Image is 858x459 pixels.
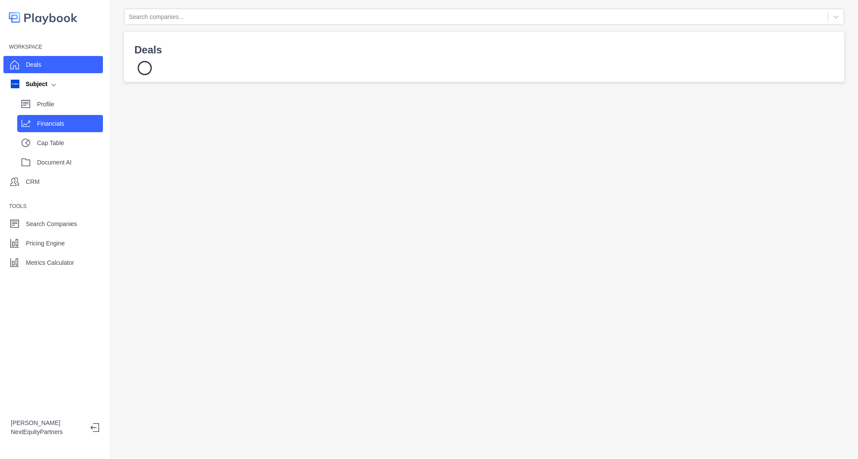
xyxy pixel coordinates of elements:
p: NextEquityPartners [11,428,84,437]
p: Search Companies [26,220,77,229]
p: Profile [37,100,103,109]
p: Pricing Engine [26,239,65,248]
p: Deals [26,60,41,69]
p: Document AI [37,158,103,167]
img: logo-colored [9,9,78,26]
p: Deals [134,42,834,58]
p: [PERSON_NAME] [11,419,84,428]
img: company image [11,80,19,88]
p: Financials [37,119,103,128]
p: Cap Table [37,139,103,148]
p: CRM [26,177,40,186]
div: Subject [11,80,47,89]
p: Metrics Calculator [26,258,74,267]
